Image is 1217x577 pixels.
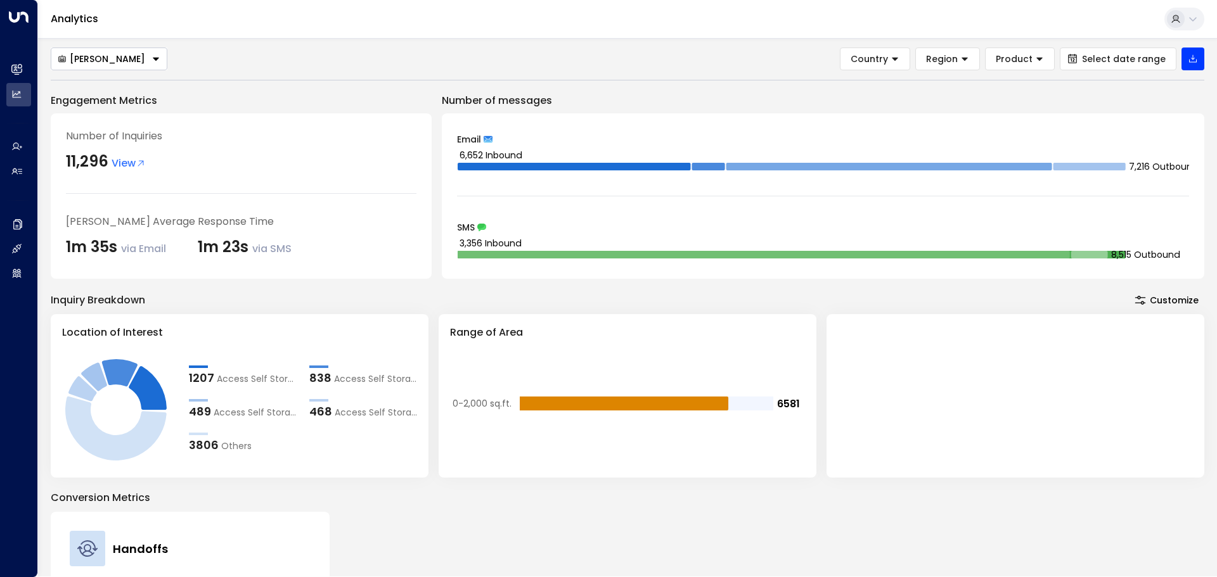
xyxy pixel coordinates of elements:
div: Number of Inquiries [66,129,416,144]
tspan: 3,356 Inbound [460,237,522,250]
div: 468Access Self Storage Romford [309,403,417,420]
div: 489Access Self Storage High Wycombe [189,403,297,420]
div: 489 [189,403,211,420]
button: [PERSON_NAME] [51,48,167,70]
span: Access Self Storage Kings Cross [334,372,417,386]
span: Access Self Storage Romford [335,406,417,419]
div: 1m 35s [66,236,166,258]
tspan: 6,652 Inbound [460,149,522,162]
p: Engagement Metrics [51,93,432,108]
div: 11,296 [66,150,108,173]
button: Product [985,48,1055,70]
tspan: 0-2,000 sq.ft. [453,397,512,410]
span: Product [996,53,1033,65]
span: via Email [121,241,166,256]
span: Region [926,53,958,65]
span: Access Self Storage High Wycombe [214,406,297,419]
div: Inquiry Breakdown [51,293,145,308]
button: Country [840,48,910,70]
span: View [112,156,146,171]
a: Analytics [51,11,98,26]
div: 1207 [189,369,214,386]
button: Region [915,48,980,70]
div: 1207Access Self Storage Birmingham Central [189,369,297,386]
tspan: 8,515 Outbound [1111,248,1180,261]
div: 3806Others [189,436,297,453]
h3: Range of Area [450,325,805,340]
div: 838 [309,369,332,386]
div: 468 [309,403,332,420]
div: [PERSON_NAME] [58,53,145,65]
h4: Handoffs [113,540,168,557]
div: SMS [457,223,1189,232]
span: Select date range [1082,54,1166,64]
span: via SMS [252,241,292,256]
p: Conversion Metrics [51,490,1204,505]
span: Email [457,135,481,144]
button: Customize [1129,291,1204,309]
div: 1m 23s [198,236,292,258]
h3: Location of Interest [62,325,417,340]
span: Country [851,53,888,65]
tspan: 7,216 Outbound [1129,160,1199,173]
button: Select date range [1060,48,1176,70]
div: 3806 [189,436,219,453]
p: Number of messages [442,93,1204,108]
div: [PERSON_NAME] Average Response Time [66,214,416,229]
div: 838Access Self Storage Kings Cross [309,369,417,386]
span: Others [221,440,252,453]
span: Access Self Storage Birmingham Central [217,372,297,386]
tspan: 6581 [777,396,800,411]
div: Button group with a nested menu [51,48,167,70]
